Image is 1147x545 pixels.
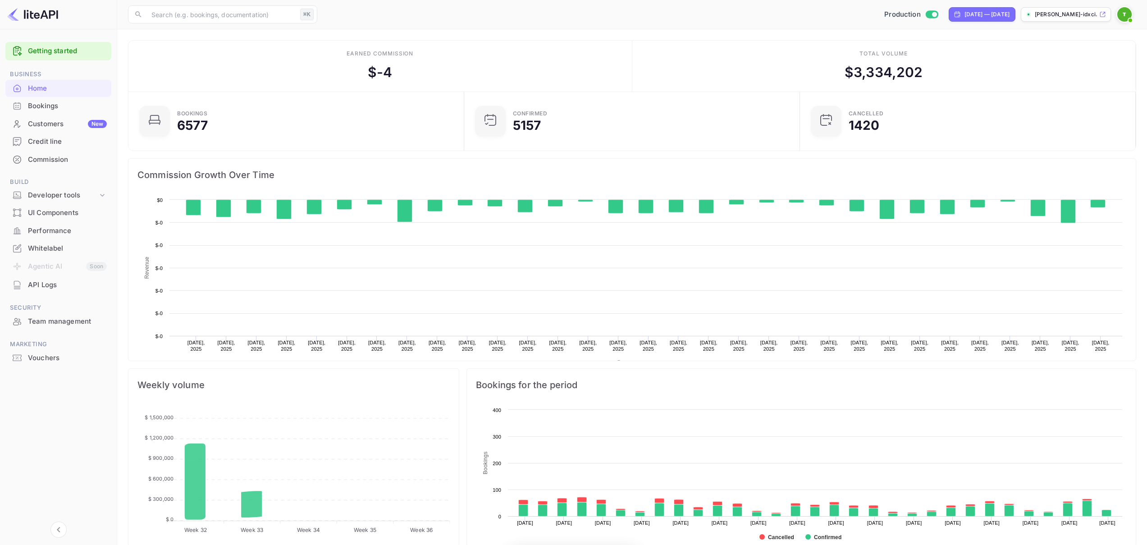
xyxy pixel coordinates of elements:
[964,10,1010,18] div: [DATE] — [DATE]
[5,80,111,97] div: Home
[489,340,507,352] text: [DATE], 2025
[248,340,265,352] text: [DATE], 2025
[410,527,433,533] tspan: Week 36
[1032,340,1049,352] text: [DATE], 2025
[482,452,489,475] text: Bookings
[184,527,207,533] tspan: Week 32
[519,340,537,352] text: [DATE], 2025
[28,119,107,129] div: Customers
[28,353,107,363] div: Vouchers
[821,340,838,352] text: [DATE], 2025
[517,520,533,526] text: [DATE]
[941,340,959,352] text: [DATE], 2025
[513,119,541,132] div: 5157
[1092,340,1110,352] text: [DATE], 2025
[28,83,107,94] div: Home
[556,520,572,526] text: [DATE]
[634,520,650,526] text: [DATE]
[493,487,501,493] text: 100
[712,520,728,526] text: [DATE]
[906,520,922,526] text: [DATE]
[881,9,941,20] div: Switch to Sandbox mode
[144,256,150,279] text: Revenue
[28,190,98,201] div: Developer tools
[88,120,107,128] div: New
[609,340,627,352] text: [DATE], 2025
[791,340,808,352] text: [DATE], 2025
[300,9,314,20] div: ⌘K
[137,378,450,392] span: Weekly volume
[859,50,908,58] div: Total volume
[368,340,386,352] text: [DATE], 2025
[155,243,163,248] text: $-0
[5,97,111,114] a: Bookings
[5,115,111,133] div: CustomersNew
[5,97,111,115] div: Bookings
[50,522,67,538] button: Collapse navigation
[5,69,111,79] span: Business
[579,340,597,352] text: [DATE], 2025
[166,516,174,522] tspan: $ 0
[845,62,923,82] div: $ 3,334,202
[1117,7,1132,22] img: TBO
[5,151,111,169] div: Commission
[789,520,805,526] text: [DATE]
[640,340,657,352] text: [DATE], 2025
[28,208,107,218] div: UI Components
[670,340,687,352] text: [DATE], 2025
[5,276,111,293] a: API Logs
[297,527,320,533] tspan: Week 34
[5,204,111,221] a: UI Components
[5,276,111,294] div: API Logs
[949,7,1015,22] div: Click to change the date range period
[1062,340,1079,352] text: [DATE], 2025
[1099,520,1115,526] text: [DATE]
[148,496,174,502] tspan: $ 300,000
[493,434,501,440] text: 300
[347,50,413,58] div: Earned commission
[493,461,501,466] text: 200
[498,514,501,519] text: 0
[881,340,898,352] text: [DATE], 2025
[5,133,111,150] a: Credit line
[5,349,111,366] a: Vouchers
[5,339,111,349] span: Marketing
[155,266,163,271] text: $-0
[867,520,883,526] text: [DATE]
[28,101,107,111] div: Bookings
[155,288,163,293] text: $-0
[850,340,868,352] text: [DATE], 2025
[177,119,208,132] div: 6577
[814,534,841,540] text: Confirmed
[148,455,174,461] tspan: $ 900,000
[429,340,446,352] text: [DATE], 2025
[493,408,501,413] text: 400
[5,313,111,330] a: Team management
[1061,520,1078,526] text: [DATE]
[5,42,111,60] div: Getting started
[5,133,111,151] div: Credit line
[308,340,325,352] text: [DATE], 2025
[513,111,548,116] div: Confirmed
[828,520,844,526] text: [DATE]
[5,313,111,330] div: Team management
[28,280,107,290] div: API Logs
[28,137,107,147] div: Credit line
[5,177,111,187] span: Build
[155,334,163,339] text: $-0
[398,340,416,352] text: [DATE], 2025
[28,316,107,327] div: Team management
[368,62,392,82] div: $ -4
[672,520,689,526] text: [DATE]
[28,226,107,236] div: Performance
[241,527,263,533] tspan: Week 33
[884,9,921,20] span: Production
[5,303,111,313] span: Security
[28,46,107,56] a: Getting started
[1001,340,1019,352] text: [DATE], 2025
[218,340,235,352] text: [DATE], 2025
[187,340,205,352] text: [DATE], 2025
[5,204,111,222] div: UI Components
[984,520,1000,526] text: [DATE]
[849,119,880,132] div: 1420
